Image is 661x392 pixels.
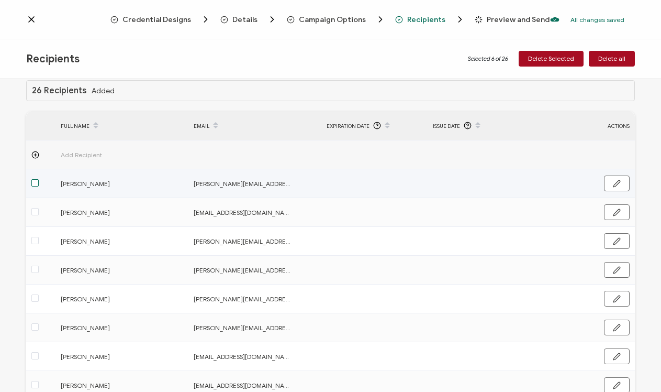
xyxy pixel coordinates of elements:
[194,264,293,276] span: [PERSON_NAME][EMAIL_ADDRESS][DOMAIN_NAME]
[110,14,550,25] div: Breadcrumb
[61,293,160,305] span: [PERSON_NAME]
[61,264,160,276] span: [PERSON_NAME]
[188,117,321,135] div: EMAIL
[327,120,369,132] span: Expiration Date
[32,86,86,95] h1: 26 Recipients
[110,14,211,25] span: Credential Designs
[570,16,624,24] p: All changes saved
[61,235,160,247] span: [PERSON_NAME]
[589,51,635,67] button: Delete all
[61,379,160,391] span: [PERSON_NAME]
[194,206,293,219] span: [EMAIL_ADDRESS][DOMAIN_NAME]
[61,351,160,363] span: [PERSON_NAME]
[475,16,550,24] span: Preview and Send
[535,120,635,132] div: ACTIONS
[487,16,550,24] span: Preview and Send
[61,322,160,334] span: [PERSON_NAME]
[220,14,277,25] span: Details
[194,178,293,190] span: [PERSON_NAME][EMAIL_ADDRESS][DOMAIN_NAME]
[194,322,293,334] span: [PERSON_NAME][EMAIL_ADDRESS][PERSON_NAME][DOMAIN_NAME]
[61,149,160,161] span: Add Recipient
[194,379,293,391] span: [EMAIL_ADDRESS][DOMAIN_NAME]
[55,117,188,135] div: FULL NAME
[598,56,625,62] span: Delete all
[194,351,293,363] span: [EMAIL_ADDRESS][DOMAIN_NAME]
[528,56,574,62] span: Delete Selected
[122,16,191,24] span: Credential Designs
[287,14,386,25] span: Campaign Options
[61,206,160,219] span: [PERSON_NAME]
[519,51,584,67] button: Delete Selected
[433,120,460,132] span: Issue Date
[395,14,465,25] span: Recipients
[407,16,445,24] span: Recipients
[194,293,293,305] span: [PERSON_NAME][EMAIL_ADDRESS][DOMAIN_NAME]
[194,235,293,247] span: [PERSON_NAME][EMAIL_ADDRESS][DOMAIN_NAME]
[299,16,366,24] span: Campaign Options
[609,342,661,392] iframe: Chat Widget
[468,55,508,63] span: Selected 6 of 26
[232,16,257,24] span: Details
[26,52,80,66] span: Recipients
[61,178,160,190] span: [PERSON_NAME]
[92,87,115,95] span: Added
